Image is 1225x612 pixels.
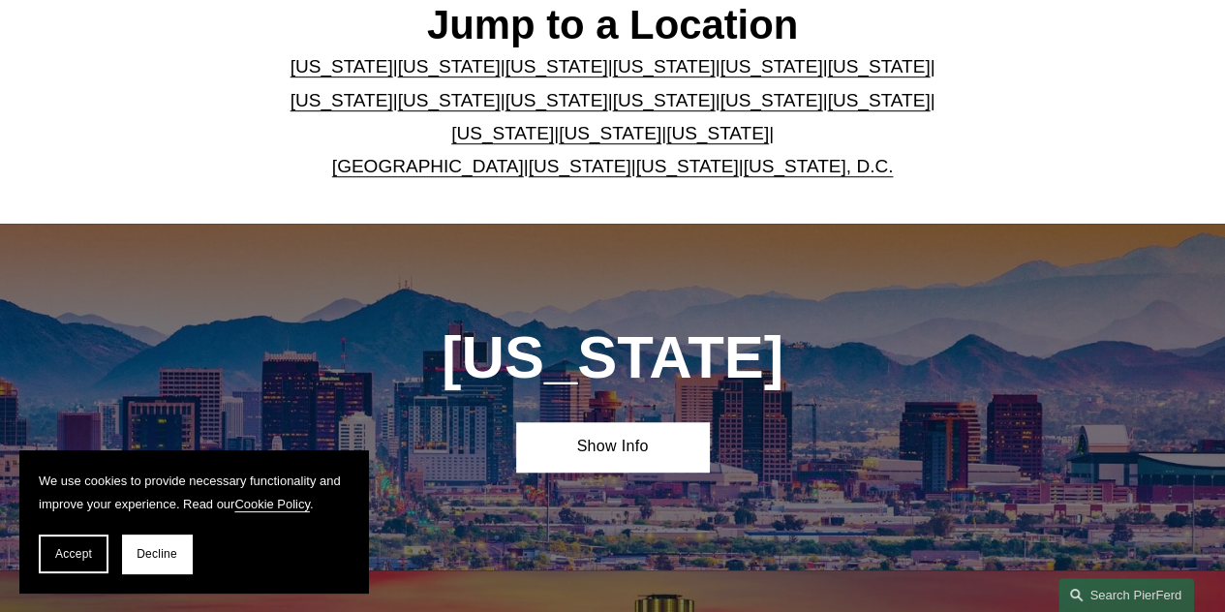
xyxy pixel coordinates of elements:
span: Accept [55,547,92,561]
h2: Jump to a Location [277,1,949,50]
button: Accept [39,535,108,573]
a: [US_STATE] [505,56,608,76]
a: [US_STATE] [559,123,661,143]
a: [US_STATE] [529,156,631,176]
a: [US_STATE] [666,123,769,143]
a: Search this site [1058,578,1194,612]
a: [US_STATE] [827,90,930,110]
a: [US_STATE] [827,56,930,76]
a: Show Info [516,422,708,472]
a: [US_STATE] [505,90,608,110]
h1: [US_STATE] [373,323,852,391]
span: Decline [137,547,177,561]
p: We use cookies to provide necessary functionality and improve your experience. Read our . [39,470,349,515]
a: [US_STATE] [398,56,501,76]
a: [US_STATE] [451,123,554,143]
a: [US_STATE] [613,56,716,76]
section: Cookie banner [19,450,368,593]
p: | | | | | | | | | | | | | | | | | | [277,50,949,183]
a: [US_STATE] [720,56,822,76]
a: [US_STATE] [720,90,822,110]
a: [US_STATE], D.C. [744,156,894,176]
a: [US_STATE] [636,156,739,176]
button: Decline [122,535,192,573]
a: Cookie Policy [234,497,310,511]
a: [GEOGRAPHIC_DATA] [332,156,524,176]
a: [US_STATE] [291,90,393,110]
a: [US_STATE] [613,90,716,110]
a: [US_STATE] [291,56,393,76]
a: [US_STATE] [398,90,501,110]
